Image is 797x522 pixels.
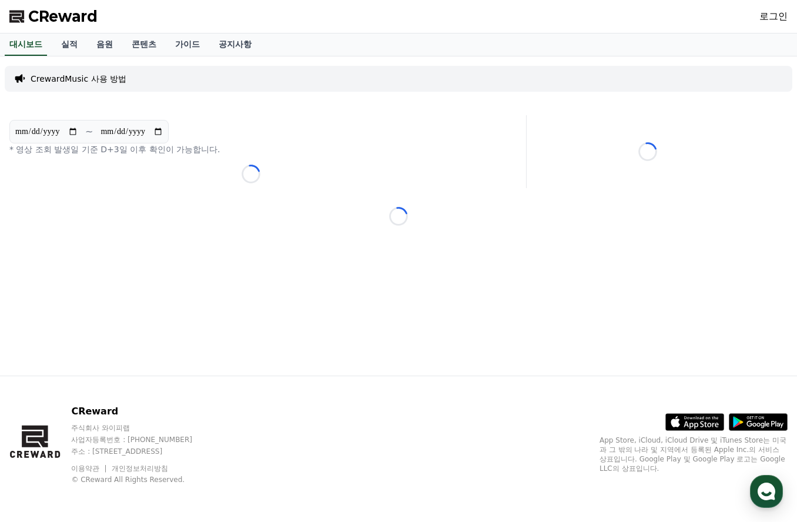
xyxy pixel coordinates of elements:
span: CReward [28,7,98,26]
p: 주소 : [STREET_ADDRESS] [71,447,215,456]
p: App Store, iCloud, iCloud Drive 및 iTunes Store는 미국과 그 밖의 나라 및 지역에서 등록된 Apple Inc.의 서비스 상표입니다. Goo... [600,436,788,473]
a: CReward [9,7,98,26]
a: CrewardMusic 사용 방법 [31,73,126,85]
a: 음원 [87,34,122,56]
a: 콘텐츠 [122,34,166,56]
a: 로그인 [759,9,788,24]
a: 홈 [4,373,78,402]
a: 가이드 [166,34,209,56]
span: 설정 [182,390,196,400]
p: 사업자등록번호 : [PHONE_NUMBER] [71,435,215,444]
a: 설정 [152,373,226,402]
a: 개인정보처리방침 [112,464,168,473]
a: 대시보드 [5,34,47,56]
p: * 영상 조회 발생일 기준 D+3일 이후 확인이 가능합니다. [9,143,493,155]
a: 공지사항 [209,34,261,56]
a: 실적 [52,34,87,56]
p: CReward [71,404,215,419]
p: © CReward All Rights Reserved. [71,475,215,484]
span: 홈 [37,390,44,400]
a: 이용약관 [71,464,108,473]
span: 대화 [108,391,122,400]
p: ~ [85,125,93,139]
p: 주식회사 와이피랩 [71,423,215,433]
a: 대화 [78,373,152,402]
